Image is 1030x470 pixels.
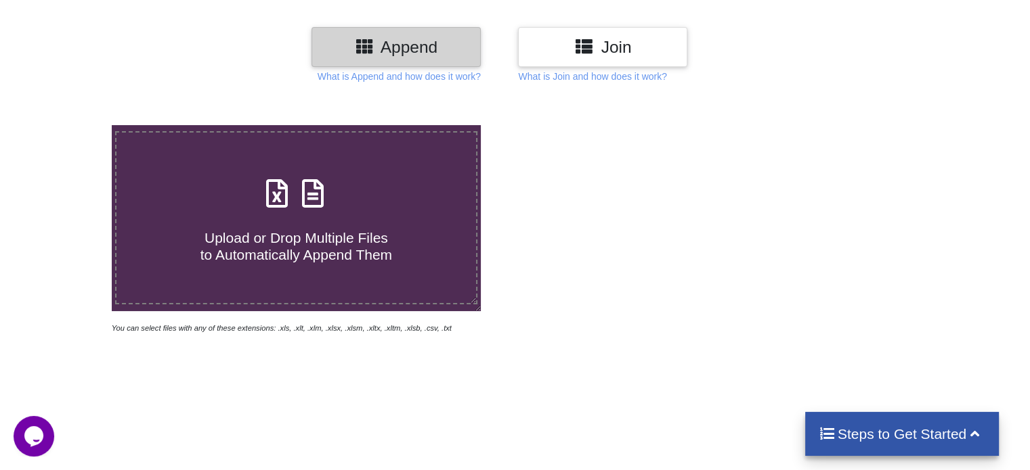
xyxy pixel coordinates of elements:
h3: Join [528,37,677,57]
p: What is Append and how does it work? [318,70,481,83]
span: Upload or Drop Multiple Files to Automatically Append Them [200,230,392,262]
i: You can select files with any of these extensions: .xls, .xlt, .xlm, .xlsx, .xlsm, .xltx, .xltm, ... [112,324,452,332]
iframe: chat widget [14,416,57,456]
h4: Steps to Get Started [819,425,986,442]
p: What is Join and how does it work? [518,70,666,83]
h3: Append [322,37,471,57]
